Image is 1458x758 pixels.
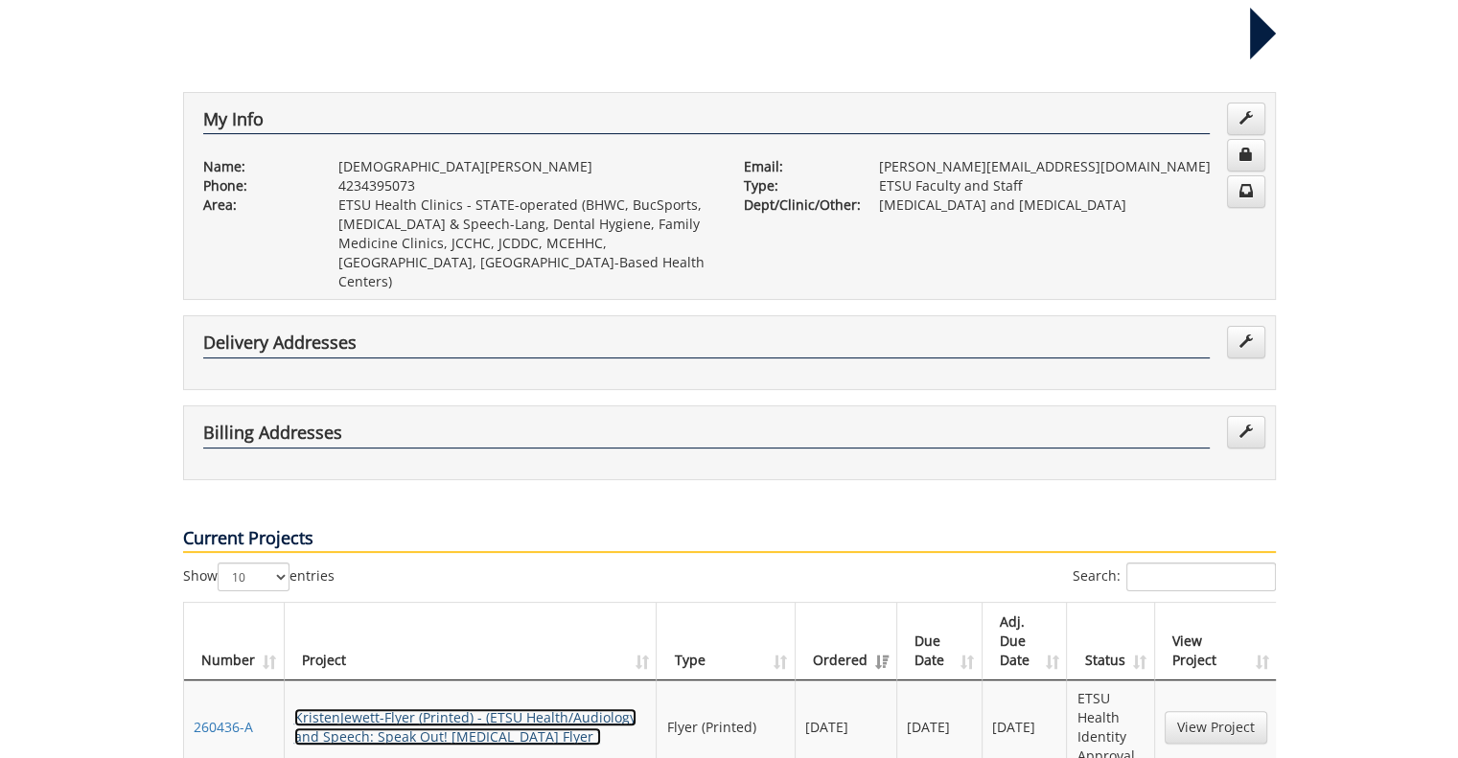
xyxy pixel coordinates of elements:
[897,603,983,680] th: Due Date: activate to sort column ascending
[294,708,636,746] a: KristenJewett-Flyer (Printed) - (ETSU Health/Audiology and Speech: Speak Out! [MEDICAL_DATA] Flyer )
[218,563,289,591] select: Showentries
[1227,103,1265,135] a: Edit Info
[203,333,1210,358] h4: Delivery Addresses
[184,603,285,680] th: Number: activate to sort column ascending
[203,110,1210,135] h4: My Info
[285,603,658,680] th: Project: activate to sort column ascending
[879,176,1256,195] p: ETSU Faculty and Staff
[1067,603,1154,680] th: Status: activate to sort column ascending
[203,424,1210,448] h4: Billing Addresses
[1126,563,1276,591] input: Search:
[744,157,850,176] p: Email:
[1227,416,1265,448] a: Edit Addresses
[983,603,1068,680] th: Adj. Due Date: activate to sort column ascending
[1227,139,1265,172] a: Change Password
[203,176,310,195] p: Phone:
[183,526,1276,553] p: Current Projects
[338,176,715,195] p: 4234395073
[1155,603,1277,680] th: View Project: activate to sort column ascending
[183,563,335,591] label: Show entries
[744,195,850,215] p: Dept/Clinic/Other:
[796,603,897,680] th: Ordered: activate to sort column ascending
[1227,326,1265,358] a: Edit Addresses
[194,718,253,736] a: 260436-A
[338,195,715,291] p: ETSU Health Clinics - STATE-operated (BHWC, BucSports, [MEDICAL_DATA] & Speech-Lang, Dental Hygie...
[879,157,1256,176] p: [PERSON_NAME][EMAIL_ADDRESS][DOMAIN_NAME]
[744,176,850,195] p: Type:
[1073,563,1276,591] label: Search:
[338,157,715,176] p: [DEMOGRAPHIC_DATA][PERSON_NAME]
[879,195,1256,215] p: [MEDICAL_DATA] and [MEDICAL_DATA]
[1227,175,1265,208] a: Change Communication Preferences
[203,195,310,215] p: Area:
[203,157,310,176] p: Name:
[1165,711,1267,744] a: View Project
[657,603,796,680] th: Type: activate to sort column ascending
